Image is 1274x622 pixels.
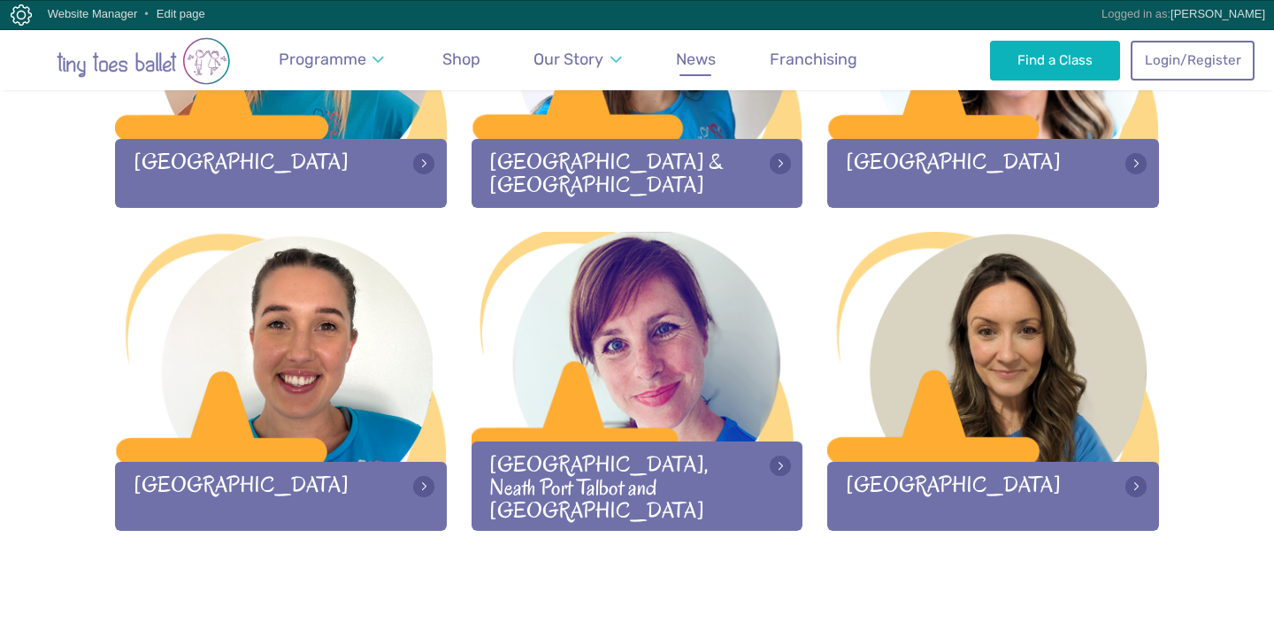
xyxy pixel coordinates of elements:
[279,50,366,68] span: Programme
[434,40,488,80] a: Shop
[115,139,447,207] div: [GEOGRAPHIC_DATA]
[676,50,716,68] span: News
[1131,41,1255,80] a: Login/Register
[668,40,724,80] a: News
[827,139,1159,207] div: [GEOGRAPHIC_DATA]
[762,40,865,80] a: Franchising
[472,232,803,530] a: [GEOGRAPHIC_DATA], Neath Port Talbot and [GEOGRAPHIC_DATA]
[770,50,857,68] span: Franchising
[157,7,205,20] a: Edit page
[271,40,393,80] a: Programme
[115,232,447,530] a: [GEOGRAPHIC_DATA]
[472,139,803,207] div: [GEOGRAPHIC_DATA] & [GEOGRAPHIC_DATA]
[19,28,267,90] a: Go to home page
[472,442,803,530] div: [GEOGRAPHIC_DATA], Neath Port Talbot and [GEOGRAPHIC_DATA]
[827,462,1159,530] div: [GEOGRAPHIC_DATA]
[990,41,1120,80] a: Find a Class
[442,50,480,68] span: Shop
[533,50,603,68] span: Our Story
[1170,7,1265,20] a: [PERSON_NAME]
[115,462,447,530] div: [GEOGRAPHIC_DATA]
[827,232,1159,530] a: [GEOGRAPHIC_DATA]
[11,4,32,26] img: Copper Bay Digital CMS
[19,37,267,85] img: tiny toes ballet
[48,7,138,20] a: Website Manager
[526,40,630,80] a: Our Story
[1101,1,1265,27] div: Logged in as:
